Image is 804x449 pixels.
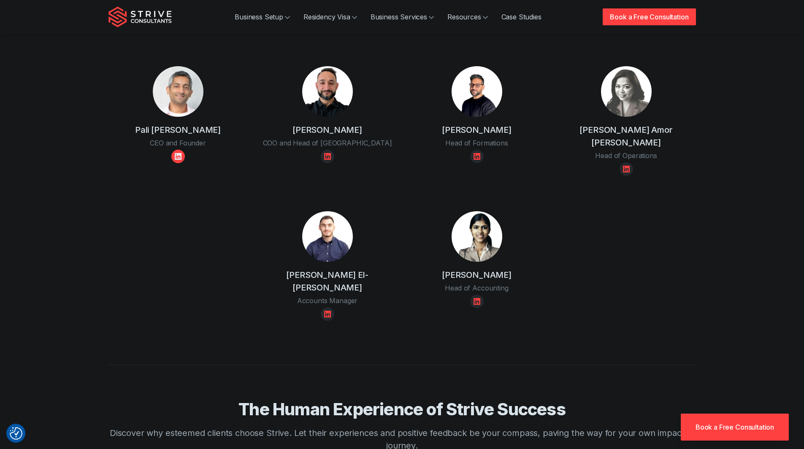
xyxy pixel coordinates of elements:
[495,8,548,25] a: Case Studies
[441,8,495,25] a: Resources
[445,138,508,148] div: Head of Formations
[470,150,484,163] a: Linkedin
[445,283,508,293] div: Head of Accounting
[135,124,221,136] h4: Pali [PERSON_NAME]
[620,162,633,176] a: Linkedin
[452,66,502,117] img: Dipesh Virji
[258,269,397,294] h4: [PERSON_NAME] El-[PERSON_NAME]
[302,66,353,117] img: Raj Karwal
[10,427,22,440] img: Revisit consent button
[292,124,362,136] h4: [PERSON_NAME]
[108,6,172,27] img: Strive Consultants
[321,307,334,321] a: Linkedin
[228,8,297,25] a: Business Setup
[364,8,441,25] a: Business Services
[153,66,203,117] img: Pali Banwait
[108,399,696,420] h3: The Human Experience of Strive Success
[321,150,334,163] a: Linkedin
[681,414,789,441] a: Book a Free Consultation
[442,124,512,136] h4: [PERSON_NAME]
[442,269,512,281] h4: [PERSON_NAME]
[601,66,652,117] img: Karisma Amor Rodriguez
[171,150,185,163] a: Linkedin
[10,427,22,440] button: Consent Preferences
[557,124,696,149] h4: [PERSON_NAME] Amor [PERSON_NAME]
[470,295,484,308] a: Linkedin
[297,8,364,25] a: Residency Visa
[595,151,657,161] div: Head of Operations
[603,8,696,25] a: Book a Free Consultation
[452,211,502,262] img: Shruti Jhunjhunwala
[263,138,392,148] div: COO and Head of [GEOGRAPHIC_DATA]
[297,296,357,306] div: Accounts Manager
[150,138,206,148] div: CEO and Founder
[302,211,353,262] img: Ziyad El-Khatib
